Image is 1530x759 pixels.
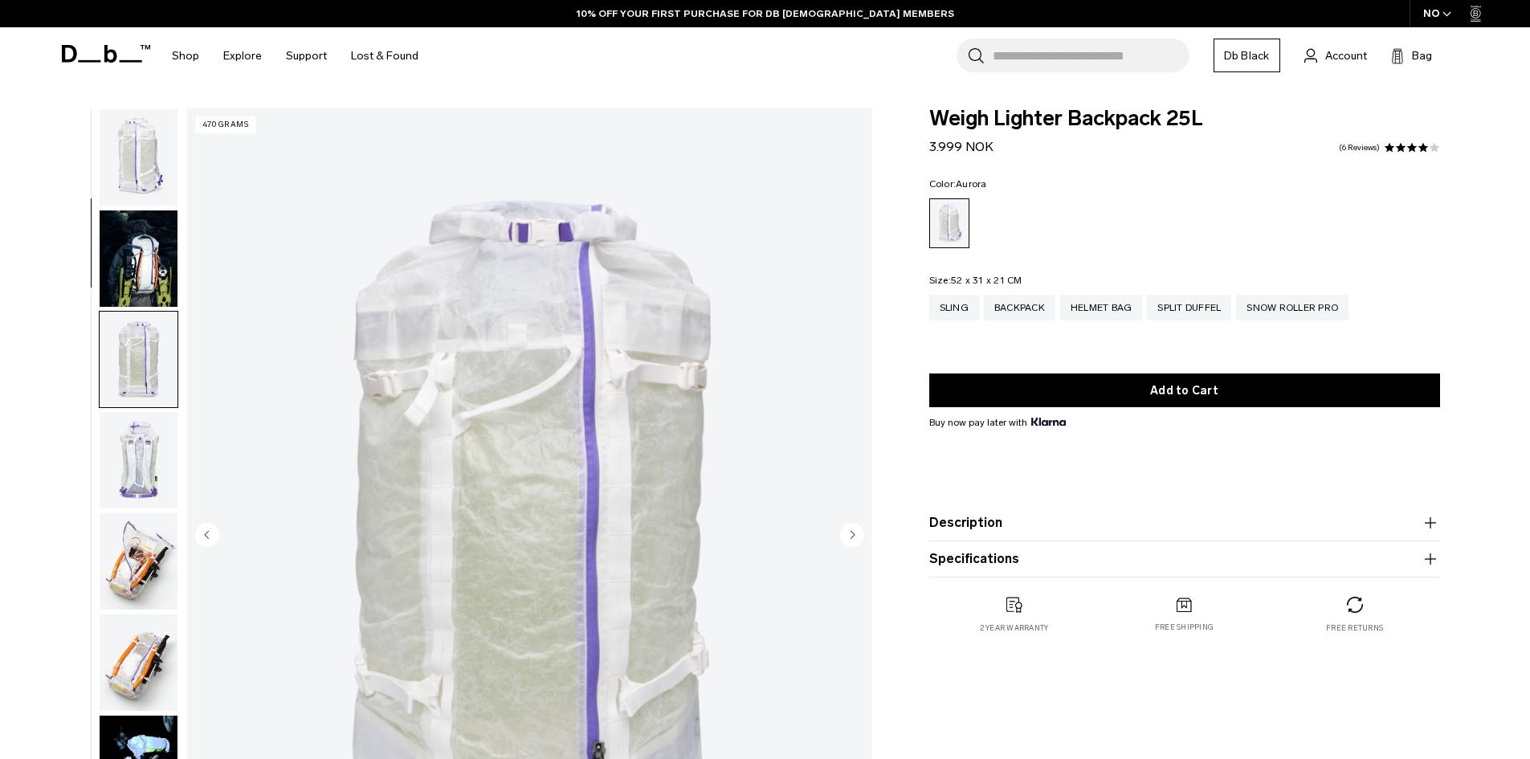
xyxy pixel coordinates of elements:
[929,415,1066,430] span: Buy now pay later with
[1214,39,1280,72] a: Db Black
[99,512,178,610] button: Weigh_Lighter_Backpack_25L_4.png
[929,549,1440,569] button: Specifications
[1031,418,1066,426] img: {"height" => 20, "alt" => "Klarna"}
[1060,295,1143,320] a: Helmet Bag
[100,210,177,307] img: Weigh_Lighter_Backpack_25L_Lifestyle_new.png
[577,6,954,21] a: 10% OFF YOUR FIRST PURCHASE FOR DB [DEMOGRAPHIC_DATA] MEMBERS
[223,27,262,84] a: Explore
[929,373,1440,407] button: Add to Cart
[1325,47,1367,64] span: Account
[195,116,256,133] p: 470 grams
[100,614,177,711] img: Weigh_Lighter_Backpack_25L_5.png
[840,522,864,549] button: Next slide
[1147,295,1231,320] a: Split Duffel
[100,109,177,206] img: Weigh_Lighter_Backpack_25L_1.png
[195,522,219,549] button: Previous slide
[99,411,178,509] button: Weigh_Lighter_Backpack_25L_3.png
[951,275,1022,286] span: 52 x 31 x 21 CM
[929,198,969,248] a: Aurora
[99,614,178,712] button: Weigh_Lighter_Backpack_25L_5.png
[929,513,1440,533] button: Description
[1412,47,1432,64] span: Bag
[99,210,178,308] button: Weigh_Lighter_Backpack_25L_Lifestyle_new.png
[1326,622,1383,634] p: Free returns
[929,295,979,320] a: Sling
[172,27,199,84] a: Shop
[984,295,1055,320] a: Backpack
[1304,46,1367,65] a: Account
[1339,144,1380,152] a: 6 reviews
[100,513,177,610] img: Weigh_Lighter_Backpack_25L_4.png
[100,312,177,408] img: Weigh_Lighter_Backpack_25L_2.png
[929,179,987,189] legend: Color:
[351,27,418,84] a: Lost & Found
[100,412,177,508] img: Weigh_Lighter_Backpack_25L_3.png
[1236,295,1348,320] a: Snow Roller Pro
[956,178,987,190] span: Aurora
[929,108,1440,129] span: Weigh Lighter Backpack 25L
[286,27,327,84] a: Support
[929,275,1022,285] legend: Size:
[980,622,1049,634] p: 2 year warranty
[99,311,178,409] button: Weigh_Lighter_Backpack_25L_2.png
[1391,46,1432,65] button: Bag
[99,108,178,206] button: Weigh_Lighter_Backpack_25L_1.png
[1155,622,1214,633] p: Free shipping
[160,27,430,84] nav: Main Navigation
[929,139,993,154] span: 3.999 NOK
